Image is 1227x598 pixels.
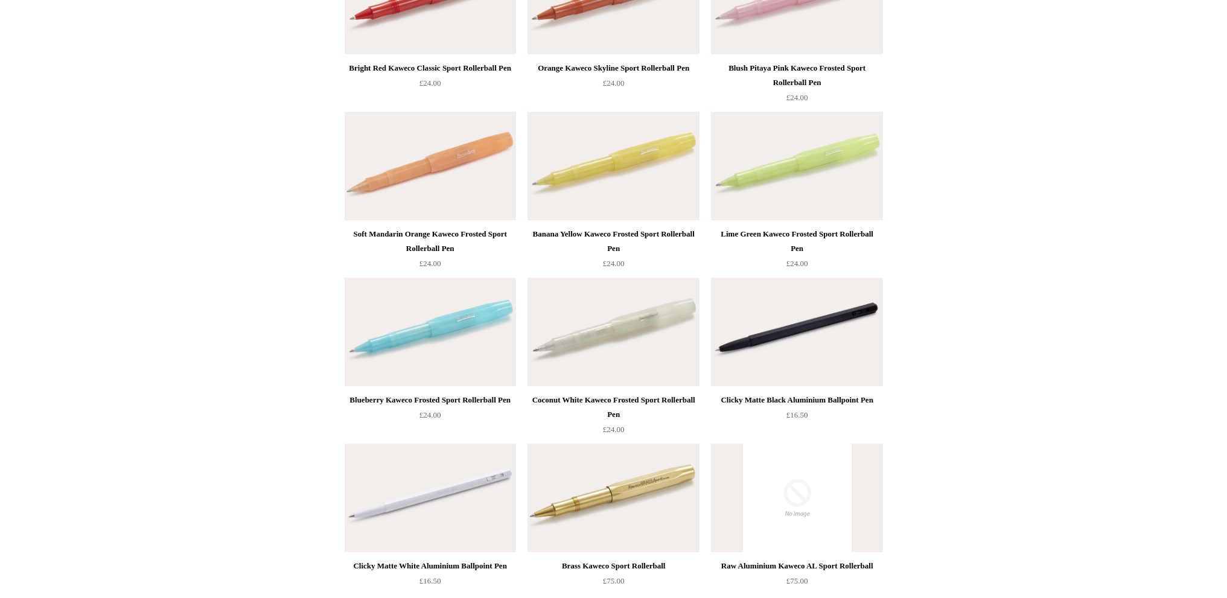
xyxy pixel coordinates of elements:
[531,559,696,573] div: Brass Kaweco Sport Rollerball
[527,393,699,442] a: Coconut White Kaweco Frosted Sport Rollerball Pen £24.00
[603,78,625,87] span: £24.00
[348,559,513,573] div: Clicky Matte White Aluminium Ballpoint Pen
[603,425,625,434] span: £24.00
[711,112,882,220] img: Lime Green Kaweco Frosted Sport Rollerball Pen
[786,576,808,585] span: £75.00
[711,278,882,386] a: Clicky Matte Black Aluminium Ballpoint Pen Clicky Matte Black Aluminium Ballpoint Pen
[786,410,808,419] span: £16.50
[786,259,808,268] span: £24.00
[419,78,441,87] span: £24.00
[714,393,879,407] div: Clicky Matte Black Aluminium Ballpoint Pen
[419,576,441,585] span: £16.50
[603,259,625,268] span: £24.00
[345,393,516,442] a: Blueberry Kaweco Frosted Sport Rollerball Pen £24.00
[419,259,441,268] span: £24.00
[714,227,879,256] div: Lime Green Kaweco Frosted Sport Rollerball Pen
[348,61,513,75] div: Bright Red Kaweco Classic Sport Rollerball Pen
[714,559,879,573] div: Raw Aluminium Kaweco AL Sport Rollerball
[531,393,696,422] div: Coconut White Kaweco Frosted Sport Rollerball Pen
[527,112,699,220] img: Banana Yellow Kaweco Frosted Sport Rollerball Pen
[345,112,516,220] img: Soft Mandarin Orange Kaweco Frosted Sport Rollerball Pen
[786,93,808,102] span: £24.00
[527,278,699,386] a: Coconut White Kaweco Frosted Sport Rollerball Pen Coconut White Kaweco Frosted Sport Rollerball Pen
[348,227,513,256] div: Soft Mandarin Orange Kaweco Frosted Sport Rollerball Pen
[527,227,699,276] a: Banana Yellow Kaweco Frosted Sport Rollerball Pen £24.00
[527,444,699,552] img: Brass Kaweco Sport Rollerball
[527,444,699,552] a: Brass Kaweco Sport Rollerball Brass Kaweco Sport Rollerball
[711,444,882,552] img: no-image-2048-a2addb12_grande.gif
[345,227,516,276] a: Soft Mandarin Orange Kaweco Frosted Sport Rollerball Pen £24.00
[711,227,882,276] a: Lime Green Kaweco Frosted Sport Rollerball Pen £24.00
[531,61,696,75] div: Orange Kaweco Skyline Sport Rollerball Pen
[419,410,441,419] span: £24.00
[531,227,696,256] div: Banana Yellow Kaweco Frosted Sport Rollerball Pen
[345,112,516,220] a: Soft Mandarin Orange Kaweco Frosted Sport Rollerball Pen Soft Mandarin Orange Kaweco Frosted Spor...
[711,278,882,386] img: Clicky Matte Black Aluminium Ballpoint Pen
[345,61,516,110] a: Bright Red Kaweco Classic Sport Rollerball Pen £24.00
[527,61,699,110] a: Orange Kaweco Skyline Sport Rollerball Pen £24.00
[348,393,513,407] div: Blueberry Kaweco Frosted Sport Rollerball Pen
[714,61,879,90] div: Blush Pitaya Pink Kaweco Frosted Sport Rollerball Pen
[711,393,882,442] a: Clicky Matte Black Aluminium Ballpoint Pen £16.50
[345,444,516,552] a: Clicky Matte White Aluminium Ballpoint Pen Clicky Matte White Aluminium Ballpoint Pen
[711,61,882,110] a: Blush Pitaya Pink Kaweco Frosted Sport Rollerball Pen £24.00
[603,576,625,585] span: £75.00
[527,112,699,220] a: Banana Yellow Kaweco Frosted Sport Rollerball Pen Banana Yellow Kaweco Frosted Sport Rollerball Pen
[345,444,516,552] img: Clicky Matte White Aluminium Ballpoint Pen
[527,278,699,386] img: Coconut White Kaweco Frosted Sport Rollerball Pen
[711,112,882,220] a: Lime Green Kaweco Frosted Sport Rollerball Pen Lime Green Kaweco Frosted Sport Rollerball Pen
[345,278,516,386] img: Blueberry Kaweco Frosted Sport Rollerball Pen
[345,278,516,386] a: Blueberry Kaweco Frosted Sport Rollerball Pen Blueberry Kaweco Frosted Sport Rollerball Pen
